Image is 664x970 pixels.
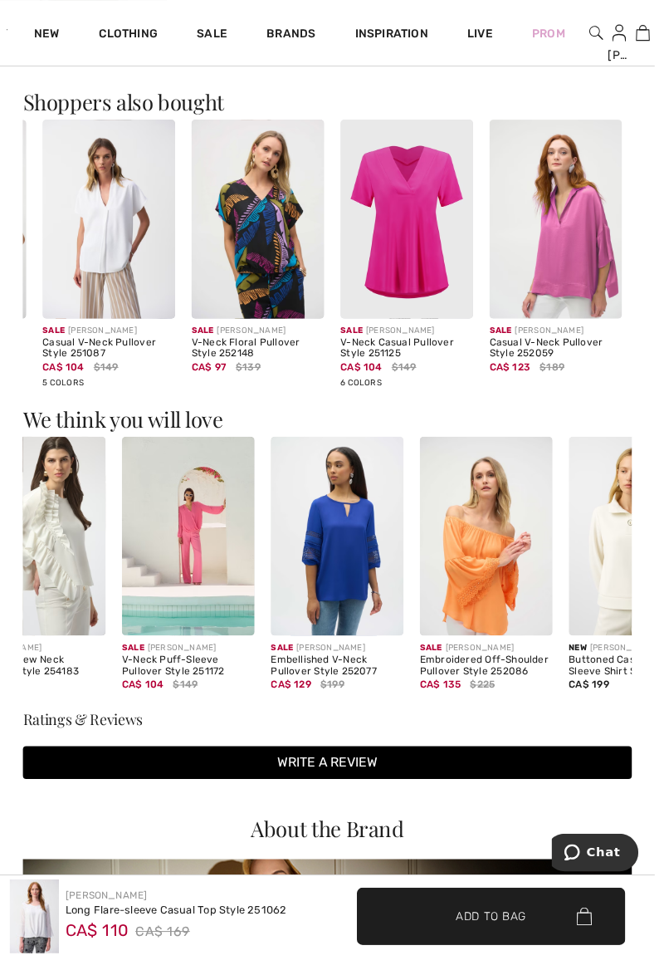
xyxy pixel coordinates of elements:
[496,325,519,340] span: Sale
[345,342,480,365] div: V-Neck Casual Pullover Style 251125
[426,651,560,664] div: [PERSON_NAME]
[397,365,422,380] span: $149
[345,360,388,378] span: CA$ 104
[194,342,329,365] div: V-Neck Floral Pullover Style 252148
[23,722,641,737] h3: Ratings & Reviews
[175,687,200,702] span: $149
[645,23,659,43] img: My Bag
[200,27,231,44] a: Sale
[360,27,434,44] span: Inspiration
[43,330,178,342] div: [PERSON_NAME]
[239,365,264,380] span: $139
[559,845,647,887] iframe: Opens a widget where you can chat to one of our agents
[345,383,387,393] span: 6 Colors
[43,342,178,365] div: Casual V-Neck Pullover Style 251087
[641,23,663,43] a: 9
[547,365,572,380] span: $189
[66,915,290,932] div: Long Flare-sleeve Casual Top Style 251062
[66,902,149,914] a: [PERSON_NAME]
[345,330,480,342] div: [PERSON_NAME]
[426,664,560,687] div: Embroidered Off-Shoulder Pullover Style 252086
[66,928,130,953] span: CA$ 110
[137,933,193,958] span: CA$ 169
[345,325,368,340] span: Sale
[621,25,635,41] a: Sign In
[584,920,600,938] img: Bag.svg
[124,646,146,662] span: Sale
[577,652,595,662] span: New
[496,330,631,342] div: [PERSON_NAME]
[345,121,480,323] img: V-Neck Casual Pullover Style 251125
[194,330,329,342] div: [PERSON_NAME]
[194,121,329,323] img: V-Neck Floral Pullover Style 252148
[275,443,409,644] img: Embellished V-Neck Pullover Style 252077
[621,23,635,43] img: My Info
[496,342,631,365] div: Casual V-Neck Pullover Style 252059
[10,892,60,967] img: Long Flare-Sleeve Casual Top Style 251062
[474,25,500,42] a: Live
[124,651,258,664] div: [PERSON_NAME]
[496,121,631,323] img: Casual V-Neck Pullover Style 252059
[476,687,501,702] span: $225
[426,443,560,644] img: Embroidered Off-Shoulder Pullover Style 252086
[462,920,534,938] span: Add to Bag
[23,414,641,436] h3: We think you will love
[23,757,641,790] button: Write a review
[34,27,60,44] a: New
[43,360,85,378] span: CA$ 104
[23,93,641,115] h3: Shoppers also bought
[275,683,315,700] span: CA$ 129
[275,646,297,662] span: Sale
[426,683,467,700] span: CA$ 135
[271,27,320,44] a: Brands
[95,365,120,380] span: $149
[124,683,166,700] span: CA$ 104
[43,383,85,393] span: 5 Colors
[617,47,639,65] div: [PERSON_NAME]
[194,360,230,378] span: CA$ 97
[325,687,349,702] span: $199
[124,664,258,687] div: V-Neck Puff-Sleeve Pullover Style 251172
[43,325,66,340] span: Sale
[23,830,641,851] div: About the Brand
[43,121,178,323] img: Casual V-Neck Pullover Style 251087
[539,25,573,42] a: Prom
[598,23,612,43] img: search the website
[124,443,258,644] img: V-Neck Puff-Sleeve Pullover Style 251172
[100,27,159,44] a: Clothing
[275,651,409,664] div: [PERSON_NAME]
[362,900,634,958] button: Add to Bag
[194,325,217,340] span: Sale
[426,646,448,662] span: Sale
[496,360,538,378] span: CA$ 123
[275,664,409,687] div: Embellished V-Neck Pullover Style 252077
[577,688,618,700] span: CA$ 199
